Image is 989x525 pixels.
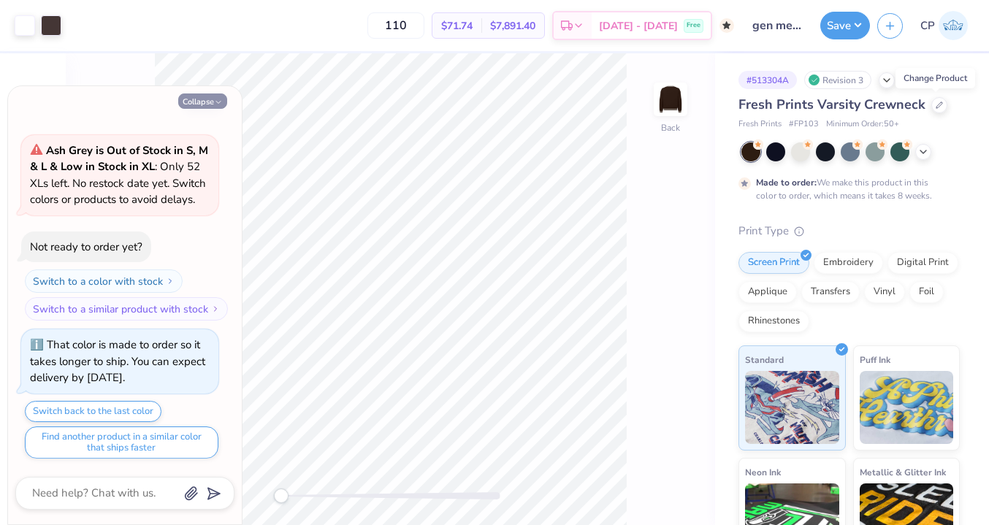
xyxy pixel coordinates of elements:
[25,297,228,321] button: Switch to a similar product with stock
[738,118,782,131] span: Fresh Prints
[738,71,797,89] div: # 513304A
[745,352,784,367] span: Standard
[738,281,797,303] div: Applique
[860,464,946,480] span: Metallic & Glitter Ink
[687,20,700,31] span: Free
[939,11,968,40] img: Caleb Peck
[738,223,960,239] div: Print Type
[741,11,813,40] input: Untitled Design
[896,68,975,88] div: Change Product
[804,71,871,89] div: Revision 3
[25,426,218,459] button: Find another product in a similar color that ships faster
[274,488,289,503] div: Accessibility label
[30,337,205,385] div: That color is made to order so it takes longer to ship. You can expect delivery by [DATE].
[738,252,809,274] div: Screen Print
[738,96,925,113] span: Fresh Prints Varsity Crewneck
[887,252,958,274] div: Digital Print
[166,277,175,286] img: Switch to a color with stock
[656,85,685,114] img: Back
[30,143,208,175] strong: Ash Grey is Out of Stock in S, M & L & Low in Stock in XL
[441,18,473,34] span: $71.74
[909,281,944,303] div: Foil
[738,310,809,332] div: Rhinestones
[30,239,142,254] div: Not ready to order yet?
[920,18,935,34] span: CP
[860,371,954,444] img: Puff Ink
[756,176,936,202] div: We make this product in this color to order, which means it takes 8 weeks.
[820,12,870,39] button: Save
[367,12,424,39] input: – –
[490,18,535,34] span: $7,891.40
[826,118,899,131] span: Minimum Order: 50 +
[864,281,905,303] div: Vinyl
[661,121,680,134] div: Back
[860,352,890,367] span: Puff Ink
[25,269,183,293] button: Switch to a color with stock
[211,304,220,313] img: Switch to a similar product with stock
[789,118,819,131] span: # FP103
[914,11,974,40] a: CP
[30,143,208,207] span: : Only 52 XLs left. No restock date yet. Switch colors or products to avoid delays.
[814,252,883,274] div: Embroidery
[756,177,817,188] strong: Made to order:
[801,281,860,303] div: Transfers
[745,371,839,444] img: Standard
[745,464,781,480] span: Neon Ink
[178,93,227,109] button: Collapse
[599,18,678,34] span: [DATE] - [DATE]
[25,401,161,422] button: Switch back to the last color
